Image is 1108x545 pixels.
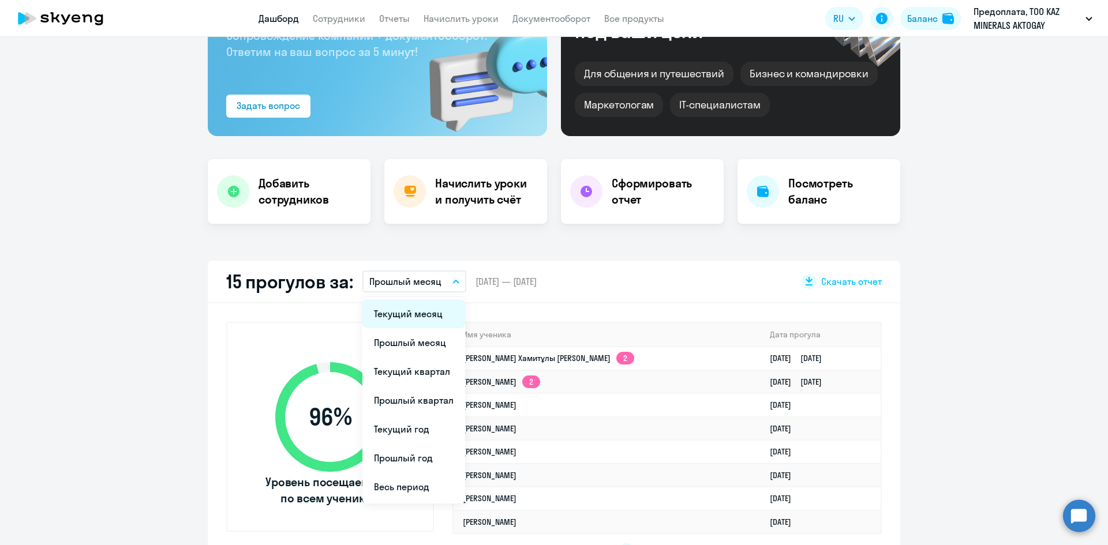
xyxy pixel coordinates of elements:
[264,474,396,506] span: Уровень посещаемости по всем ученикам
[463,353,634,363] a: [PERSON_NAME] Хамитұлы [PERSON_NAME]2
[770,423,800,434] a: [DATE]
[612,175,714,208] h4: Сформировать отчет
[761,323,881,347] th: Дата прогула
[604,13,664,24] a: Все продукты
[821,275,882,288] span: Скачать отчет
[740,62,878,86] div: Бизнес и командировки
[974,5,1081,32] p: Предоплата, ТОО KAZ MINERALS AKTOGAY
[770,377,831,387] a: [DATE][DATE]
[522,375,540,388] app-skyeng-badge: 2
[237,99,300,112] div: Задать вопрос
[424,13,499,24] a: Начислить уроки
[463,493,516,503] a: [PERSON_NAME]
[226,95,310,118] button: Задать вопрос
[463,400,516,410] a: [PERSON_NAME]
[770,353,831,363] a: [DATE][DATE]
[435,175,536,208] h4: Начислить уроки и получить счёт
[616,352,634,364] app-skyeng-badge: 2
[770,470,800,480] a: [DATE]
[907,12,938,25] div: Баланс
[264,403,396,431] span: 96 %
[825,7,863,30] button: RU
[379,13,410,24] a: Отчеты
[770,493,800,503] a: [DATE]
[362,270,466,292] button: Прошлый месяц
[463,423,516,434] a: [PERSON_NAME]
[259,13,299,24] a: Дашборд
[463,517,516,527] a: [PERSON_NAME]
[463,470,516,480] a: [PERSON_NAME]
[575,93,663,117] div: Маркетологам
[833,12,844,25] span: RU
[770,517,800,527] a: [DATE]
[942,13,954,24] img: balance
[788,175,891,208] h4: Посмотреть баланс
[463,446,516,457] a: [PERSON_NAME]
[463,377,540,387] a: [PERSON_NAME]2
[369,275,441,288] p: Прошлый месяц
[476,275,537,288] span: [DATE] — [DATE]
[770,400,800,410] a: [DATE]
[362,297,465,503] ul: RU
[413,6,547,136] img: bg-img
[900,7,961,30] button: Балансbalance
[670,93,769,117] div: IT-специалистам
[454,323,761,347] th: Имя ученика
[968,5,1098,32] button: Предоплата, ТОО KAZ MINERALS AKTOGAY
[575,2,772,41] div: Курсы английского под ваши цели
[259,175,361,208] h4: Добавить сотрудников
[226,270,353,293] h2: 15 прогулов за:
[575,62,733,86] div: Для общения и путешествий
[313,13,365,24] a: Сотрудники
[512,13,590,24] a: Документооборот
[770,446,800,457] a: [DATE]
